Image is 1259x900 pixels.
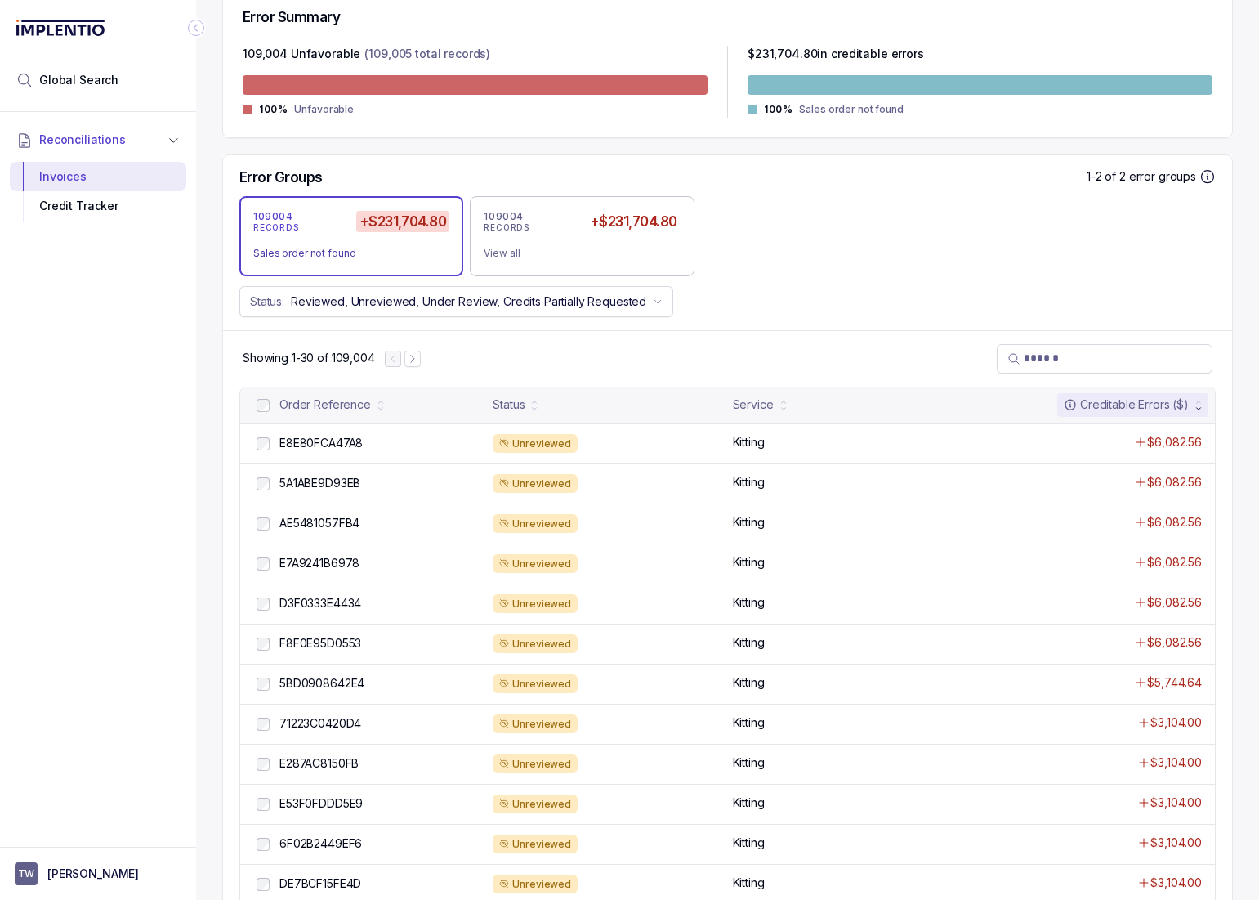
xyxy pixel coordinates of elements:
div: Unreviewed [493,795,578,814]
div: Collapse Icon [186,18,206,38]
button: Next Page [404,351,421,367]
p: Kitting [733,514,765,531]
p: 5A1ABE9D93EB [279,475,360,491]
p: $6,082.56 [1147,434,1202,450]
input: checkbox-checkbox [257,718,270,731]
p: Kitting [733,875,765,891]
input: checkbox-checkbox [257,638,270,651]
p: E287AC8150FB [279,755,359,772]
p: $3,104.00 [1150,754,1202,771]
div: Unreviewed [493,594,578,614]
div: Credit Tracker [23,191,173,221]
p: DE7BCF15FE4D [279,875,361,892]
p: $6,082.56 [1147,634,1202,651]
p: 6F02B2449EF6 [279,835,362,852]
p: D3F0333E4434 [279,595,361,611]
h5: Error Summary [243,8,340,26]
h5: +$231,704.80 [587,211,681,232]
p: Kitting [733,754,765,771]
div: Unreviewed [493,554,578,574]
p: $6,082.56 [1147,554,1202,571]
div: Status [493,396,525,413]
span: Global Search [39,72,118,88]
div: Creditable Errors ($) [1064,396,1189,413]
p: $3,104.00 [1150,835,1202,851]
input: checkbox-checkbox [257,838,270,851]
p: $6,082.56 [1147,474,1202,490]
button: Status:Reviewed, Unreviewed, Under Review, Credits Partially Requested [239,286,673,317]
div: Unreviewed [493,634,578,654]
div: Remaining page entries [243,350,375,366]
div: Order Reference [279,396,371,413]
span: Reconciliations [39,132,126,148]
div: Unreviewed [493,514,578,534]
p: $3,104.00 [1150,714,1202,731]
p: $5,744.64 [1147,674,1202,691]
p: $6,082.56 [1147,514,1202,531]
p: 5BD0908642E4 [279,675,364,692]
p: Kitting [733,634,765,651]
p: 109004 [253,210,293,223]
input: checkbox-checkbox [257,477,270,490]
input: checkbox-checkbox [257,678,270,691]
input: checkbox-checkbox [257,557,270,571]
p: E53F0FDDD5E9 [279,795,363,812]
p: RECORDS [484,223,529,233]
p: 100% [764,103,792,116]
div: Unreviewed [493,875,578,894]
input: checkbox-checkbox [257,758,270,771]
p: (109,005 total records) [364,46,490,65]
p: Kitting [733,714,765,731]
span: User initials [15,862,38,885]
p: 1-2 of 2 [1087,168,1129,185]
p: Status: [250,293,284,310]
input: checkbox-checkbox [257,798,270,811]
button: Reconciliations [10,122,186,158]
p: Kitting [733,795,765,811]
p: $3,104.00 [1150,875,1202,891]
div: Reconciliations [10,159,186,225]
p: 100% [259,103,288,116]
input: checkbox-checkbox [257,517,270,531]
div: Unreviewed [493,835,578,854]
h5: Error Groups [239,168,323,186]
div: Unreviewed [493,674,578,694]
p: Kitting [733,434,765,450]
h5: +$231,704.80 [356,211,450,232]
p: 109,004 Unfavorable [243,46,360,65]
div: Unreviewed [493,714,578,734]
div: Unreviewed [493,754,578,774]
p: Kitting [733,474,765,490]
button: User initials[PERSON_NAME] [15,862,181,885]
p: Sales order not found [799,101,903,118]
input: checkbox-checkbox [257,598,270,611]
p: $6,082.56 [1147,594,1202,611]
p: Kitting [733,554,765,571]
div: Unreviewed [493,434,578,454]
p: Unfavorable [294,101,354,118]
p: [PERSON_NAME] [47,866,139,882]
p: Kitting [733,594,765,611]
p: E8E80FCA47A8 [279,435,363,451]
p: AE5481057FB4 [279,515,359,531]
p: Kitting [733,835,765,851]
p: E7A9241B6978 [279,555,359,571]
p: Reviewed, Unreviewed, Under Review, Credits Partially Requested [291,293,646,310]
p: F8F0E95D0553 [279,635,361,651]
p: error groups [1129,168,1196,185]
p: $3,104.00 [1150,795,1202,811]
div: Unreviewed [493,474,578,494]
p: 109004 [484,210,524,223]
p: RECORDS [253,223,299,233]
input: checkbox-checkbox [257,878,270,891]
p: Showing 1-30 of 109,004 [243,350,375,366]
p: Kitting [733,674,765,691]
div: View all [484,245,667,262]
input: checkbox-checkbox [257,437,270,450]
div: Invoices [23,162,173,191]
input: checkbox-checkbox [257,399,270,412]
p: $ 231,704.80 in creditable errors [748,46,924,65]
div: Service [733,396,774,413]
p: 71223C0420D4 [279,715,361,732]
div: Sales order not found [253,245,436,262]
